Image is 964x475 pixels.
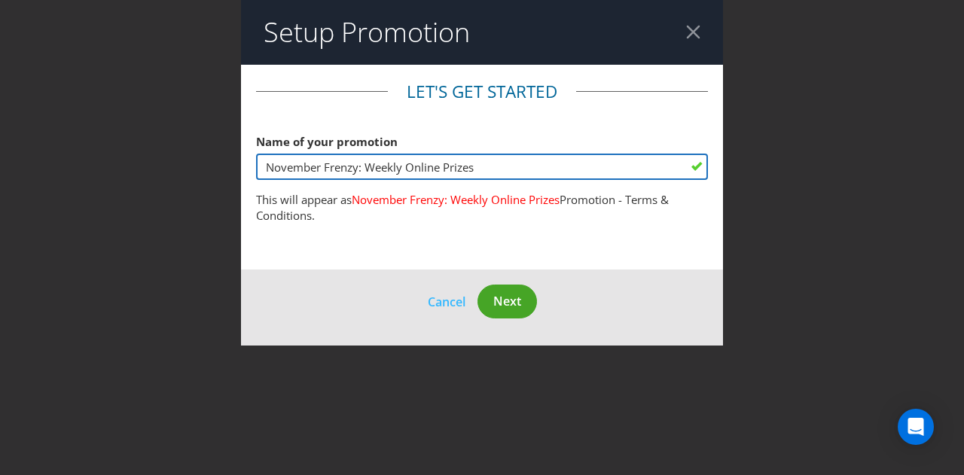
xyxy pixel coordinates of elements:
button: Cancel [427,292,466,312]
input: e.g. My Promotion [256,154,708,180]
span: Name of your promotion [256,134,398,149]
span: Cancel [428,294,465,310]
span: November Frenzy: Weekly Online Prizes [352,192,560,207]
span: Promotion - Terms & Conditions. [256,192,669,223]
span: This will appear as [256,192,352,207]
span: Next [493,293,521,309]
button: Next [477,285,537,318]
legend: Let's get started [388,80,576,104]
div: Open Intercom Messenger [898,409,934,445]
h2: Setup Promotion [264,17,470,47]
